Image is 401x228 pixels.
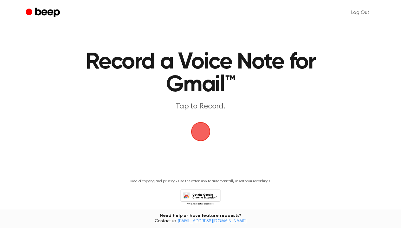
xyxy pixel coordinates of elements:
[191,122,210,141] button: Beep Logo
[79,101,322,112] p: Tap to Record.
[178,219,247,224] a: [EMAIL_ADDRESS][DOMAIN_NAME]
[26,7,61,19] a: Beep
[68,51,333,96] h1: Record a Voice Note for Gmail™
[130,179,271,184] p: Tired of copying and pasting? Use the extension to automatically insert your recordings.
[345,5,376,20] a: Log Out
[4,219,397,225] span: Contact us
